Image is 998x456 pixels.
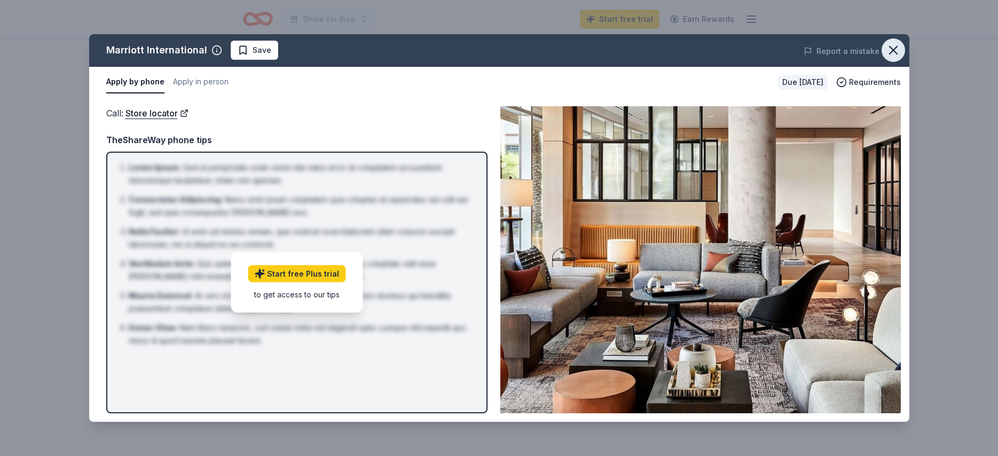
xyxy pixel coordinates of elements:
[106,133,488,147] div: TheShareWay phone tips
[129,259,195,268] span: Vestibulum Ante :
[129,195,223,204] span: Consectetur Adipiscing :
[129,323,178,332] span: Donec Vitae :
[106,42,207,59] div: Marriott International
[804,45,879,58] button: Report a mistake
[778,75,828,90] div: Due [DATE]
[836,76,901,89] button: Requirements
[129,161,472,187] li: Sed ut perspiciatis unde omnis iste natus error sit voluptatem accusantium doloremque laudantium,...
[106,71,164,93] button: Apply by phone
[253,44,271,57] span: Save
[129,291,193,300] span: Mauris Euismod :
[129,289,472,315] li: At vero eos et accusamus et iusto odio dignissimos ducimus qui blanditiis praesentium voluptatum ...
[129,163,181,172] span: Lorem Ipsum :
[106,106,488,120] div: Call :
[248,288,345,300] div: to get access to our tips
[173,71,229,93] button: Apply in person
[129,193,472,219] li: Nemo enim ipsam voluptatem quia voluptas sit aspernatur aut odit aut fugit, sed quia consequuntur...
[248,265,345,282] a: Start free Plus trial
[129,227,179,236] span: Nulla Facilisi :
[129,321,472,347] li: Nam libero tempore, cum soluta nobis est eligendi optio cumque nihil impedit quo minus id quod ma...
[125,106,188,120] a: Store locator
[129,257,472,283] li: Quis autem vel eum iure reprehenderit qui in ea voluptate velit esse [PERSON_NAME] nihil molestia...
[129,225,472,251] li: Ut enim ad minima veniam, quis nostrum exercitationem ullam corporis suscipit laboriosam, nisi ut...
[849,76,901,89] span: Requirements
[231,41,278,60] button: Save
[500,106,901,413] img: Image for Marriott International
